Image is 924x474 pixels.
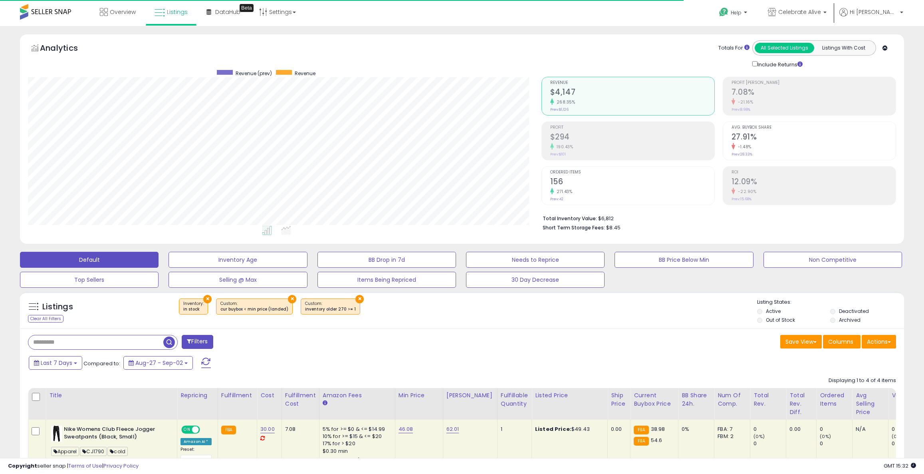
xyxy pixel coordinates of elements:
[215,8,240,16] span: DataHub
[64,426,161,442] b: Nike Womens Club Fleece Jogger Sweatpants (Black, Small)
[49,391,174,400] div: Title
[20,252,159,268] button: Default
[732,177,896,188] h2: 12.09%
[746,60,812,69] div: Include Returns
[735,144,751,150] small: -1.48%
[856,391,885,416] div: Avg Selling Price
[554,144,573,150] small: 190.43%
[718,426,744,433] div: FBA: 7
[285,426,313,433] div: 7.08
[550,177,714,188] h2: 156
[731,9,742,16] span: Help
[554,189,573,195] small: 271.43%
[399,391,440,400] div: Min Price
[892,391,921,400] div: Velocity
[682,391,711,408] div: BB Share 24h.
[317,272,456,288] button: Items Being Repriced
[180,447,212,465] div: Preset:
[732,125,896,130] span: Avg. Buybox Share
[182,335,213,349] button: Filters
[839,317,861,323] label: Archived
[651,425,665,433] span: 38.98
[829,377,896,384] div: Displaying 1 to 4 of 4 items
[550,170,714,175] span: Ordered Items
[892,433,903,440] small: (0%)
[180,438,212,445] div: Amazon AI *
[399,425,413,433] a: 46.08
[611,426,624,433] div: 0.00
[446,391,494,400] div: [PERSON_NAME]
[355,295,364,303] button: ×
[123,356,193,370] button: Aug-27 - Sep-02
[634,391,675,408] div: Current Buybox Price
[323,433,389,440] div: 10% for >= $15 & <= $20
[180,391,214,400] div: Repricing
[68,462,102,470] a: Terms of Use
[814,43,873,53] button: Listings With Cost
[778,8,821,16] span: Celebrate Alive
[718,391,747,408] div: Num of Comp.
[682,426,708,433] div: 0%
[850,8,898,16] span: Hi [PERSON_NAME]
[543,224,605,231] b: Short Term Storage Fees:
[169,272,307,288] button: Selling @ Max
[20,272,159,288] button: Top Sellers
[732,81,896,85] span: Profit [PERSON_NAME]
[820,426,852,433] div: 0
[780,335,822,349] button: Save View
[550,107,569,112] small: Prev: $1,126
[718,433,744,440] div: FBM: 2
[615,252,753,268] button: BB Price Below Min
[240,4,254,12] div: Tooltip anchor
[763,252,902,268] button: Non Competitive
[554,99,575,105] small: 268.35%
[295,70,315,77] span: Revenue
[732,152,752,157] small: Prev: 28.33%
[535,426,601,433] div: $49.43
[323,400,327,407] small: Amazon Fees.
[634,426,648,434] small: FBA
[40,42,93,56] h5: Analytics
[828,338,853,346] span: Columns
[884,462,916,470] span: 2025-09-10 15:32 GMT
[651,436,662,444] span: 54.6
[260,391,278,400] div: Cost
[753,433,765,440] small: (0%)
[820,440,852,447] div: 0
[718,44,750,52] div: Totals For
[550,88,714,98] h2: $4,147
[550,132,714,143] h2: $294
[713,1,755,26] a: Help
[611,391,627,408] div: Ship Price
[169,252,307,268] button: Inventory Age
[221,391,254,400] div: Fulfillment
[757,299,904,306] p: Listing States:
[634,437,648,446] small: FBA
[820,433,831,440] small: (0%)
[260,425,275,433] a: 30.00
[820,391,849,408] div: Ordered Items
[732,88,896,98] h2: 7.08%
[543,215,597,222] b: Total Inventory Value:
[732,107,750,112] small: Prev: 8.98%
[550,125,714,130] span: Profit
[446,425,459,433] a: 62.01
[51,447,79,456] span: Apparel
[199,426,212,433] span: OFF
[305,301,356,313] span: Custom:
[766,317,795,323] label: Out of Stock
[466,272,605,288] button: 30 Day Decrease
[735,189,757,195] small: -22.90%
[892,440,924,447] div: 0
[203,295,212,303] button: ×
[182,426,192,433] span: ON
[135,359,183,367] span: Aug-27 - Sep-02
[323,391,392,400] div: Amazon Fees
[42,301,73,313] h5: Listings
[83,360,120,367] span: Compared to:
[839,8,903,26] a: Hi [PERSON_NAME]
[839,308,869,315] label: Deactivated
[862,335,896,349] button: Actions
[107,447,128,456] span: cold
[80,447,107,456] span: CJ1790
